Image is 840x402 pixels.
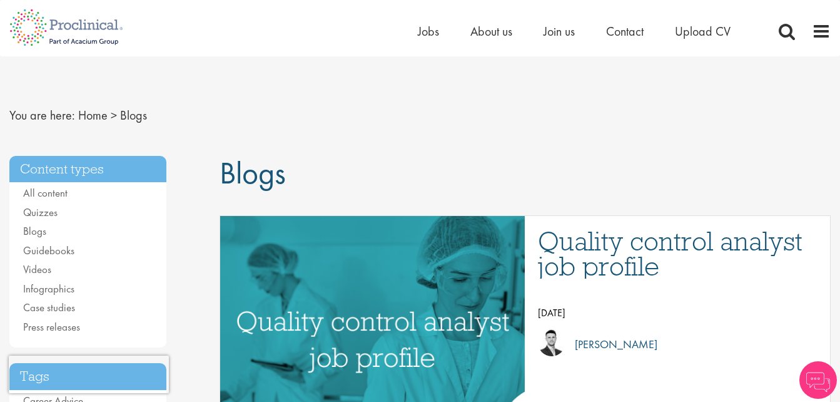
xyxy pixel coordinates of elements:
[9,356,169,393] iframe: reCAPTCHA
[220,153,286,193] span: Blogs
[675,23,731,39] a: Upload CV
[23,224,46,238] a: Blogs
[470,23,512,39] a: About us
[9,156,166,183] h3: Content types
[606,23,644,39] a: Contact
[799,361,837,399] img: Chatbot
[23,282,74,296] a: Infographics
[23,320,80,334] a: Press releases
[538,329,565,356] img: Joshua Godden
[565,335,657,354] p: [PERSON_NAME]
[9,107,75,123] span: You are here:
[23,262,51,276] a: Videos
[544,23,575,39] a: Join us
[23,301,75,314] a: Case studies
[418,23,439,39] a: Jobs
[23,244,74,257] a: Guidebooks
[78,107,108,123] a: breadcrumb link
[120,107,147,123] span: Blogs
[538,229,817,279] a: Quality control analyst job profile
[111,107,117,123] span: >
[23,205,58,219] a: Quizzes
[538,304,817,322] p: [DATE]
[23,186,68,200] a: All content
[538,329,817,360] a: Joshua Godden [PERSON_NAME]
